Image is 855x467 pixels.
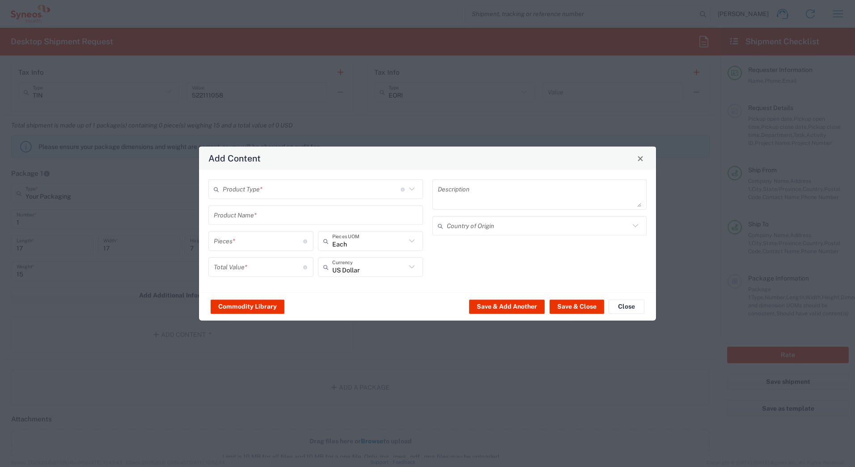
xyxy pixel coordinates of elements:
[211,299,284,314] button: Commodity Library
[609,299,644,314] button: Close
[208,152,261,165] h4: Add Content
[634,152,647,165] button: Close
[550,299,604,314] button: Save & Close
[469,299,545,314] button: Save & Add Another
